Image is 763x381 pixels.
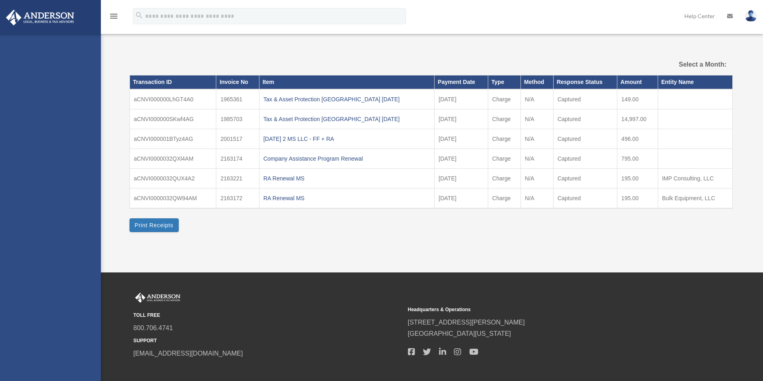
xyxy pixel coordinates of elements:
[617,149,658,168] td: 795.00
[134,350,243,357] a: [EMAIL_ADDRESS][DOMAIN_NAME]
[259,75,434,89] th: Item
[263,94,430,105] div: Tax & Asset Protection [GEOGRAPHIC_DATA] [DATE]
[553,188,617,208] td: Captured
[488,89,521,109] td: Charge
[408,306,677,314] small: Headquarters & Operations
[488,188,521,208] td: Charge
[134,337,402,345] small: SUPPORT
[435,109,488,129] td: [DATE]
[553,129,617,149] td: Captured
[553,109,617,129] td: Captured
[216,75,259,89] th: Invoice No
[134,311,402,320] small: TOLL FREE
[263,193,430,204] div: RA Renewal MS
[408,319,525,326] a: [STREET_ADDRESS][PERSON_NAME]
[135,11,144,20] i: search
[109,14,119,21] a: menu
[553,149,617,168] td: Captured
[134,324,173,331] a: 800.706.4741
[553,168,617,188] td: Captured
[521,129,553,149] td: N/A
[263,113,430,125] div: Tax & Asset Protection [GEOGRAPHIC_DATA] [DATE]
[553,89,617,109] td: Captured
[216,89,259,109] td: 1965361
[488,109,521,129] td: Charge
[109,11,119,21] i: menu
[488,75,521,89] th: Type
[488,149,521,168] td: Charge
[263,133,430,144] div: [DATE] 2 MS LLC - FF + RA
[617,109,658,129] td: 14,997.00
[134,293,182,303] img: Anderson Advisors Platinum Portal
[216,129,259,149] td: 2001517
[130,89,216,109] td: aCNVI000000LhGT4A0
[658,75,732,89] th: Entity Name
[617,188,658,208] td: 195.00
[617,168,658,188] td: 195.00
[521,75,553,89] th: Method
[617,75,658,89] th: Amount
[130,149,216,168] td: aCNVI0000032QXl4AM
[216,168,259,188] td: 2163221
[435,168,488,188] td: [DATE]
[435,188,488,208] td: [DATE]
[521,168,553,188] td: N/A
[435,129,488,149] td: [DATE]
[745,10,757,22] img: User Pic
[130,75,216,89] th: Transaction ID
[521,188,553,208] td: N/A
[617,89,658,109] td: 149.00
[216,149,259,168] td: 2163174
[521,149,553,168] td: N/A
[216,188,259,208] td: 2163172
[130,188,216,208] td: aCNVI0000032QW94AM
[658,188,732,208] td: Bulk Equipment, LLC
[130,168,216,188] td: aCNVI0000032QUX4A2
[435,149,488,168] td: [DATE]
[130,129,216,149] td: aCNVI000001BTyz4AG
[521,109,553,129] td: N/A
[658,168,732,188] td: IMP Consulting, LLC
[263,173,430,184] div: RA Renewal MS
[488,129,521,149] td: Charge
[488,168,521,188] td: Charge
[216,109,259,129] td: 1985703
[263,153,430,164] div: Company Assistance Program Renewal
[617,129,658,149] td: 496.00
[553,75,617,89] th: Response Status
[435,75,488,89] th: Payment Date
[4,10,77,25] img: Anderson Advisors Platinum Portal
[130,109,216,129] td: aCNVI000000SKwf4AG
[408,330,511,337] a: [GEOGRAPHIC_DATA][US_STATE]
[638,59,726,70] label: Select a Month:
[435,89,488,109] td: [DATE]
[521,89,553,109] td: N/A
[130,218,179,232] button: Print Receipts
